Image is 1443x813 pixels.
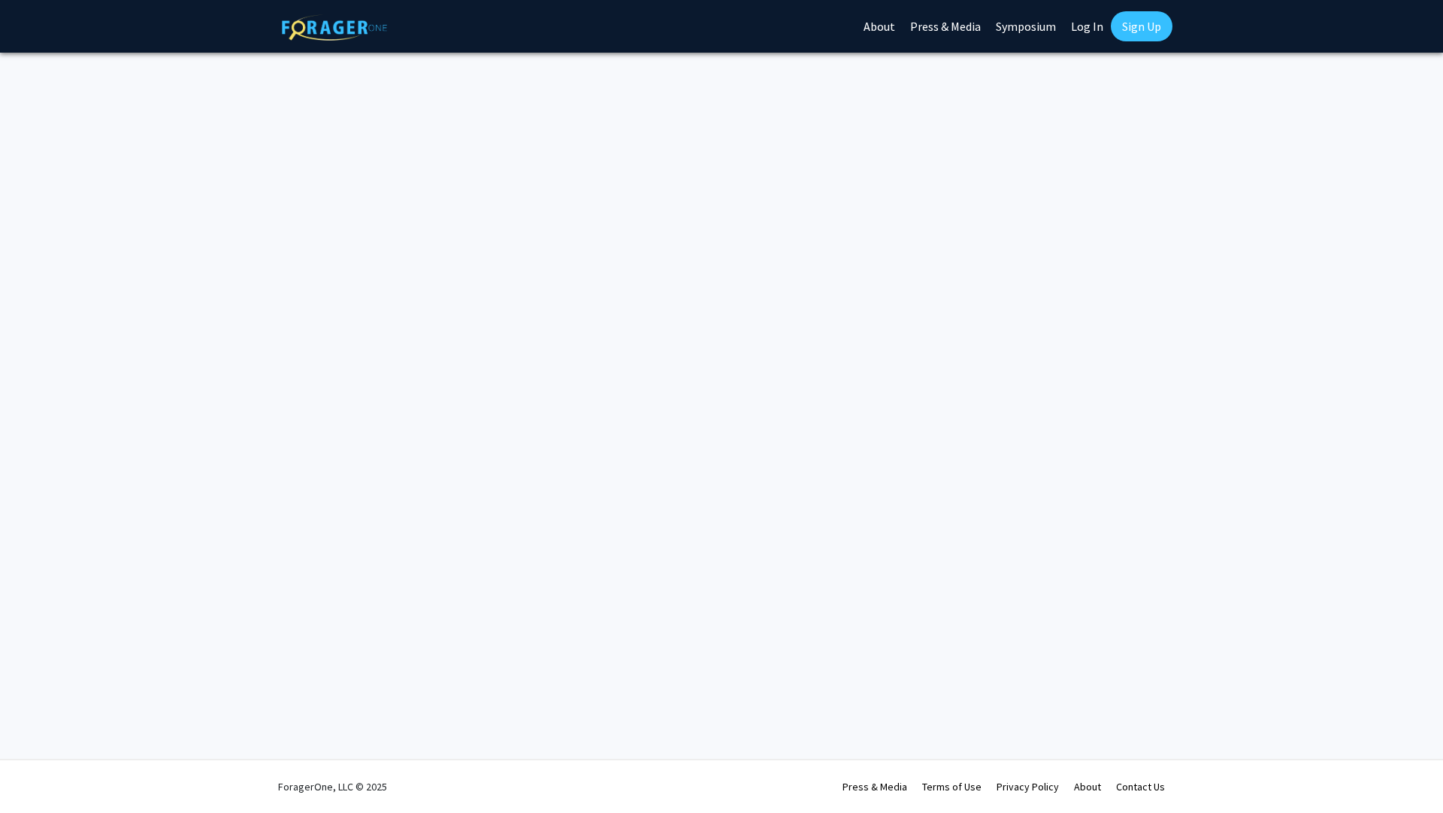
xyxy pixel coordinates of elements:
[843,780,907,793] a: Press & Media
[278,760,387,813] div: ForagerOne, LLC © 2025
[282,14,387,41] img: ForagerOne Logo
[1116,780,1165,793] a: Contact Us
[1111,11,1172,41] a: Sign Up
[922,780,982,793] a: Terms of Use
[997,780,1059,793] a: Privacy Policy
[1074,780,1101,793] a: About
